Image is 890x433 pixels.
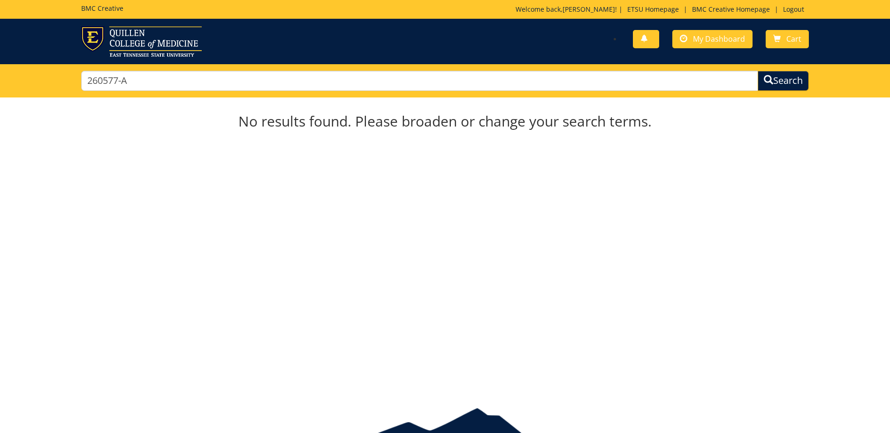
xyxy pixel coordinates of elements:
a: Logout [778,5,809,14]
h2: No results found. Please broaden or change your search terms. [178,113,713,129]
a: Cart [766,30,809,48]
a: BMC Creative Homepage [687,5,775,14]
span: My Dashboard [693,34,745,44]
h5: BMC Creative [81,5,123,12]
a: My Dashboard [672,30,753,48]
a: [PERSON_NAME] [563,5,615,14]
img: ETSU logo [81,26,202,57]
a: ETSU Homepage [623,5,684,14]
p: Welcome back, ! | | | [516,5,809,14]
button: Search [758,71,809,91]
input: Search... [81,71,758,91]
span: Cart [786,34,801,44]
